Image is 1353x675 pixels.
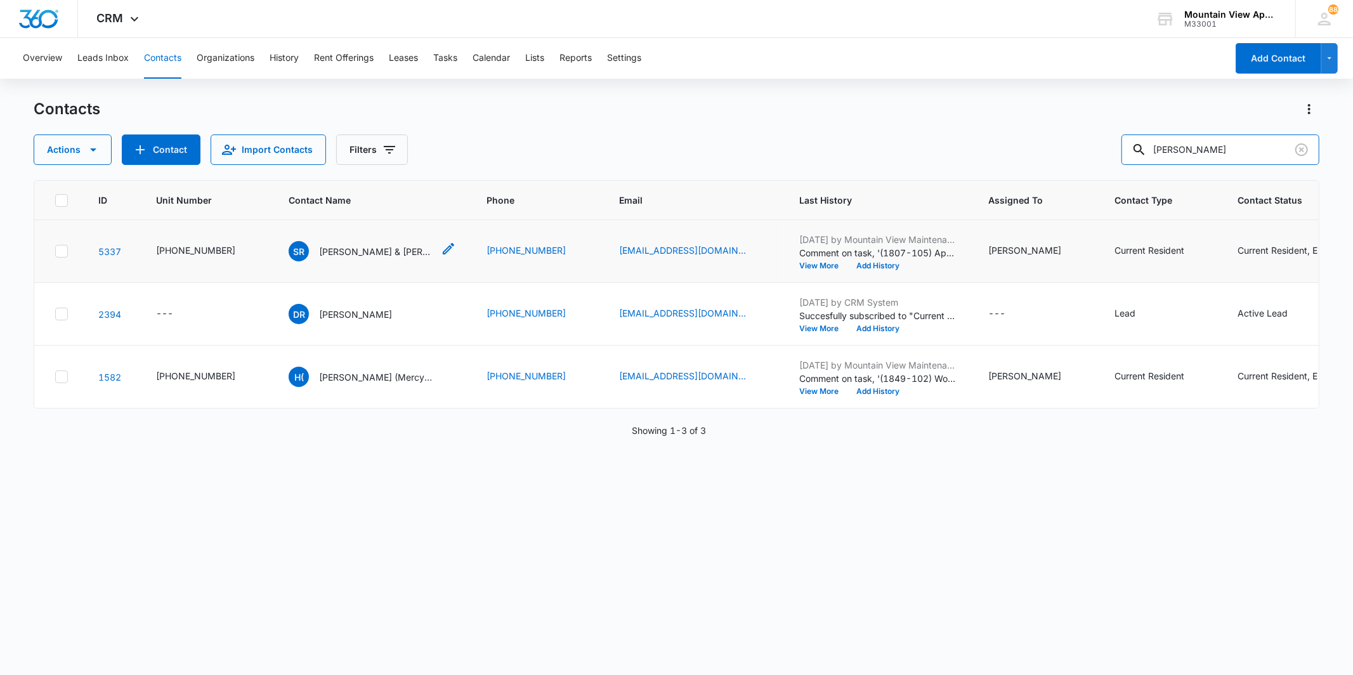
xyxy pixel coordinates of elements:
[619,306,746,320] a: [EMAIL_ADDRESS][DOMAIN_NAME]
[1328,4,1338,15] span: 88
[1121,134,1319,165] input: Search Contacts
[144,38,181,79] button: Contacts
[289,241,456,261] div: Contact Name - Savannah Robinson & Raymond Aguilar - Select to Edit Field
[1114,193,1189,207] span: Contact Type
[98,372,121,383] a: Navigate to contact details page for Hannah (Mercy) Beresford & Raymond Beresford
[799,372,958,385] p: Comment on task, '(1849-102) Work Order ' "Pump installed and all good to go. No further action n...
[289,193,438,207] span: Contact Name
[97,11,124,25] span: CRM
[799,262,847,270] button: View More
[619,306,769,322] div: Email - dylanraymond00@gmail.com - Select to Edit Field
[988,369,1084,384] div: Assigned To - Makenna Berry - Select to Edit Field
[988,244,1061,257] div: [PERSON_NAME]
[34,134,112,165] button: Actions
[619,369,746,383] a: [EMAIL_ADDRESS][DOMAIN_NAME]
[336,134,408,165] button: Filters
[799,388,847,395] button: View More
[487,193,570,207] span: Phone
[799,246,958,259] p: Comment on task, '(1807-105) Apartment Inspection Work Order ' "Fixed ridge leak,replaced water f...
[156,369,235,383] div: [PHONE_NUMBER]
[98,193,107,207] span: ID
[319,370,433,384] p: [PERSON_NAME] (Mercy) [PERSON_NAME] & [PERSON_NAME]
[525,38,544,79] button: Lists
[1114,244,1207,259] div: Contact Type - Current Resident - Select to Edit Field
[289,241,309,261] span: SR
[799,233,958,246] p: [DATE] by Mountain View Maintenance
[156,244,235,257] div: [PHONE_NUMBER]
[619,193,750,207] span: Email
[559,38,592,79] button: Reports
[1114,369,1207,384] div: Contact Type - Current Resident - Select to Edit Field
[1184,20,1277,29] div: account id
[433,38,457,79] button: Tasks
[23,38,62,79] button: Overview
[487,369,566,383] a: [PHONE_NUMBER]
[847,388,908,395] button: Add History
[77,38,129,79] button: Leads Inbox
[799,325,847,332] button: View More
[389,38,418,79] button: Leases
[319,245,433,258] p: [PERSON_NAME] & [PERSON_NAME]
[156,244,258,259] div: Unit Number - 545-1807-105 - Select to Edit Field
[988,306,1005,322] div: ---
[1184,10,1277,20] div: account name
[1236,43,1321,74] button: Add Contact
[487,306,589,322] div: Phone - (760) 450-4287 - Select to Edit Field
[289,367,456,387] div: Contact Name - Hannah (Mercy) Beresford & Raymond Beresford - Select to Edit Field
[156,306,173,322] div: ---
[314,38,374,79] button: Rent Offerings
[211,134,326,165] button: Import Contacts
[156,306,196,322] div: Unit Number - - Select to Edit Field
[988,244,1084,259] div: Assigned To - Makenna Berry - Select to Edit Field
[799,358,958,372] p: [DATE] by Mountain View Maintenance
[847,325,908,332] button: Add History
[799,296,958,309] p: [DATE] by CRM System
[1114,306,1158,322] div: Contact Type - Lead - Select to Edit Field
[34,100,100,119] h1: Contacts
[799,309,958,322] p: Succesfully subscribed to "Current Residents ".
[156,193,258,207] span: Unit Number
[487,369,589,384] div: Phone - (925) 918-5107 - Select to Edit Field
[607,38,641,79] button: Settings
[289,304,415,324] div: Contact Name - Dylan Raymond - Select to Edit Field
[619,244,769,259] div: Email - savannahnrobinson@yahoo.com - Select to Edit Field
[289,367,309,387] span: H(
[270,38,299,79] button: History
[98,309,121,320] a: Navigate to contact details page for Dylan Raymond
[197,38,254,79] button: Organizations
[988,193,1066,207] span: Assigned To
[619,369,769,384] div: Email - hannahweaveradeyemi@gmail.com - Select to Edit Field
[289,304,309,324] span: DR
[988,369,1061,383] div: [PERSON_NAME]
[619,244,746,257] a: [EMAIL_ADDRESS][DOMAIN_NAME]
[1291,140,1312,160] button: Clear
[1299,99,1319,119] button: Actions
[319,308,392,321] p: [PERSON_NAME]
[799,193,939,207] span: Last History
[487,306,566,320] a: [PHONE_NUMBER]
[632,424,706,437] p: Showing 1-3 of 3
[847,262,908,270] button: Add History
[988,306,1028,322] div: Assigned To - - Select to Edit Field
[1328,4,1338,15] div: notifications count
[98,246,121,257] a: Navigate to contact details page for Savannah Robinson & Raymond Aguilar
[473,38,510,79] button: Calendar
[156,369,258,384] div: Unit Number - 545-1849-102 - Select to Edit Field
[1114,306,1135,320] div: Lead
[1238,306,1288,320] div: Active Lead
[1114,369,1184,383] div: Current Resident
[1114,244,1184,257] div: Current Resident
[487,244,566,257] a: [PHONE_NUMBER]
[122,134,200,165] button: Add Contact
[1238,306,1311,322] div: Contact Status - Active Lead - Select to Edit Field
[487,244,589,259] div: Phone - (310) 489-8254 - Select to Edit Field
